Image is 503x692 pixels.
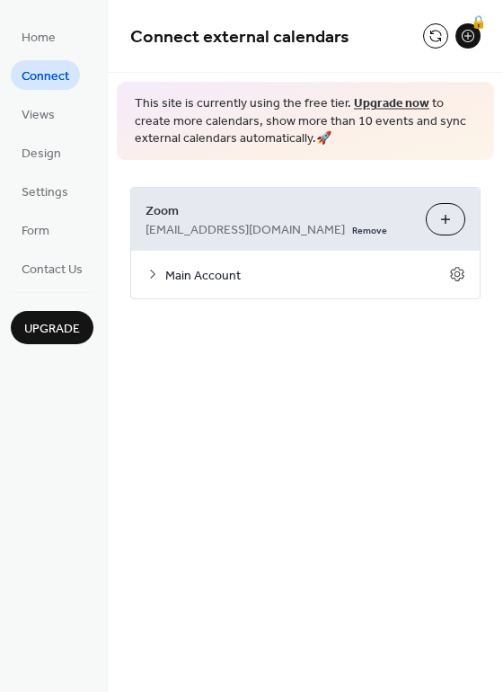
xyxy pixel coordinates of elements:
[22,67,69,86] span: Connect
[11,253,93,283] a: Contact Us
[22,106,55,125] span: Views
[11,311,93,344] button: Upgrade
[22,29,56,48] span: Home
[130,20,349,55] span: Connect external calendars
[11,176,79,206] a: Settings
[22,222,49,241] span: Form
[11,22,66,51] a: Home
[22,183,68,202] span: Settings
[22,261,83,279] span: Contact Us
[146,201,411,220] span: Zoom
[11,60,80,90] a: Connect
[354,92,429,116] a: Upgrade now
[11,138,72,167] a: Design
[24,320,80,339] span: Upgrade
[165,266,449,285] span: Main Account
[135,95,476,148] span: This site is currently using the free tier. to create more calendars, show more than 10 events an...
[11,215,60,244] a: Form
[11,99,66,129] a: Views
[352,224,387,236] span: Remove
[22,145,61,164] span: Design
[146,220,345,239] span: [EMAIL_ADDRESS][DOMAIN_NAME]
